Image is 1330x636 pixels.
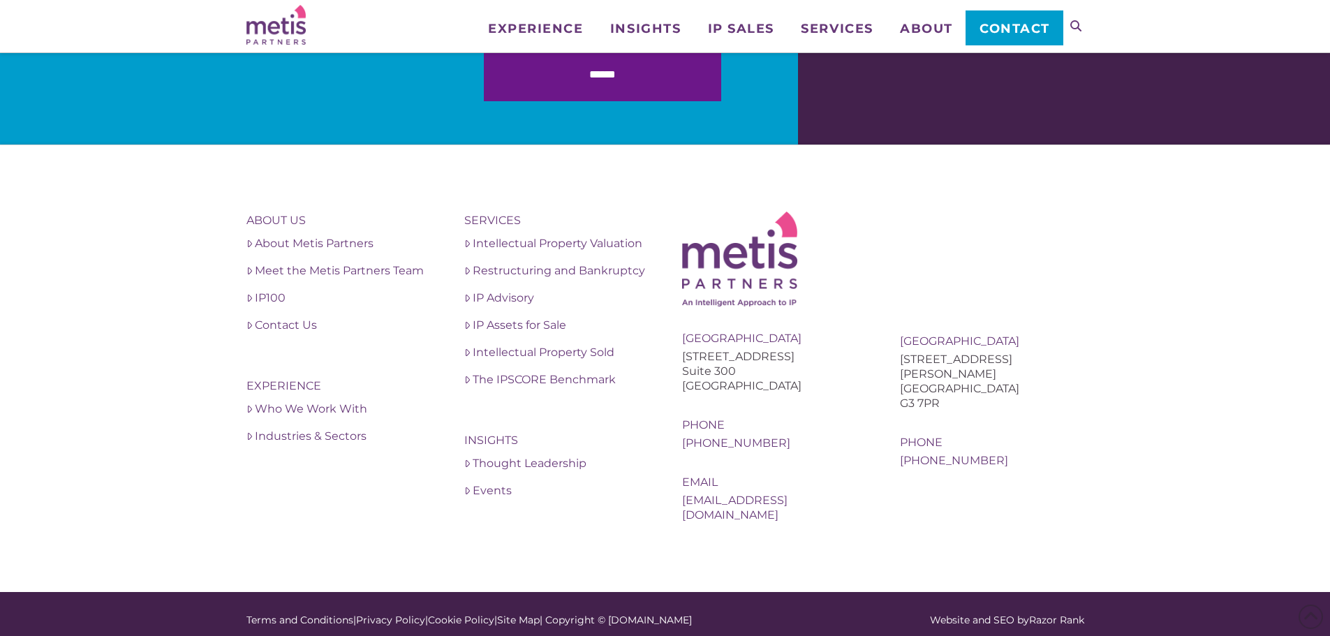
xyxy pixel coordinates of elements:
span: IP Sales [708,22,774,35]
div: Website and SEO by [917,613,1084,628]
a: Razor Rank [1029,614,1084,626]
a: Site Map [497,614,540,626]
a: Who We Work With [246,401,431,417]
div: [GEOGRAPHIC_DATA] [900,334,1084,348]
a: Contact [966,10,1063,45]
a: Terms and Conditions [246,614,353,626]
span: Contact [980,22,1050,35]
a: Privacy Policy [356,614,425,626]
a: Thought Leadership [464,455,649,472]
iframe: reCAPTCHA [246,47,459,102]
div: Phone [900,435,1084,450]
span: Back to Top [1299,605,1323,629]
a: IP Advisory [464,290,649,306]
div: [GEOGRAPHIC_DATA] [900,381,1084,396]
a: Cookie Policy [428,614,494,626]
h4: Services [464,212,649,230]
a: Intellectual Property Valuation [464,235,649,252]
h4: Experience [246,377,431,395]
a: Industries & Sectors [246,428,431,445]
a: [EMAIL_ADDRESS][DOMAIN_NAME] [682,494,788,522]
a: Restructuring and Bankruptcy [464,262,649,279]
span: Experience [488,22,583,35]
img: Metis Partners [246,5,306,45]
img: Metis Logo [682,212,797,306]
div: G3 7PR [900,396,1084,411]
h4: About Us [246,212,431,230]
a: IP Assets for Sale [464,317,649,334]
div: Email [682,475,866,489]
div: [STREET_ADDRESS] [682,349,866,364]
a: [PHONE_NUMBER] [682,436,790,450]
span: Services [801,22,873,35]
a: Intellectual Property Sold [464,344,649,361]
div: [GEOGRAPHIC_DATA] [682,378,866,393]
a: Meet the Metis Partners Team [246,262,431,279]
div: [STREET_ADDRESS][PERSON_NAME] [900,352,1084,381]
div: Phone [682,417,866,432]
span: Insights [610,22,681,35]
h4: Insights [464,431,649,450]
a: About Metis Partners [246,235,431,252]
a: Contact Us [246,317,431,334]
div: | | | | Copyright © [DOMAIN_NAME] [246,613,917,628]
a: Events [464,482,649,499]
a: The IPSCORE Benchmark [464,371,649,388]
span: About [900,22,953,35]
div: Suite 300 [682,364,866,378]
div: [GEOGRAPHIC_DATA] [682,331,866,346]
a: IP100 [246,290,431,306]
a: [PHONE_NUMBER] [900,454,1008,467]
